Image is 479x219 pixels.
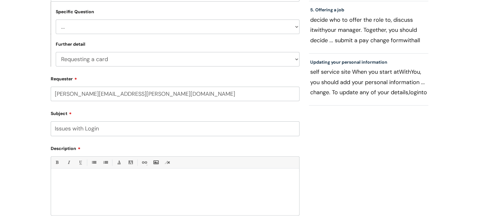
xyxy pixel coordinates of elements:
a: 1. Ordered List (Ctrl-Shift-8) [101,158,109,166]
a: Back Color [127,158,134,166]
span: with [314,26,325,34]
span: with [403,37,414,44]
label: Further detail [56,42,85,47]
span: login [409,89,421,96]
a: Updating your personal information [310,59,387,65]
span: WithYou [399,68,420,76]
a: Underline(Ctrl-U) [76,158,84,166]
label: Requester [51,74,299,82]
label: Description [51,144,299,151]
a: Remove formatting (Ctrl-\) [163,158,171,166]
input: Email [51,87,299,101]
label: Subject [51,109,299,116]
a: Font Color [115,158,123,166]
p: decide who to offer the role to, discuss it your manager. Together, you should decide ... submit ... [310,15,427,45]
a: Link [140,158,148,166]
a: Italic (Ctrl-I) [65,158,72,166]
a: 5. Offering a job [310,7,344,13]
label: Specific Question [56,9,94,14]
a: Insert Image... [152,158,160,166]
a: Bold (Ctrl-B) [53,158,61,166]
a: • Unordered List (Ctrl-Shift-7) [90,158,98,166]
p: self service site When you start at , you should add your personal information ... change. To upd... [310,67,427,97]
